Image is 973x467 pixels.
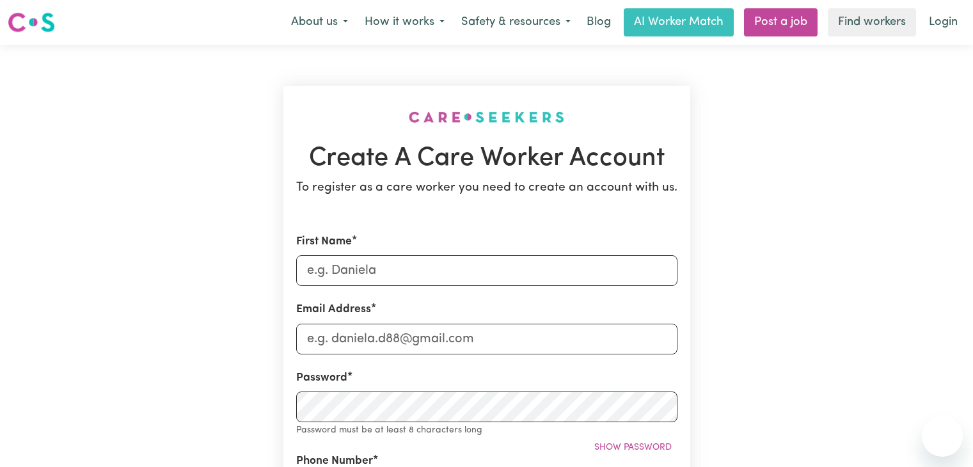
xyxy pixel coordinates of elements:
[579,8,619,36] a: Blog
[296,255,677,286] input: e.g. Daniela
[744,8,818,36] a: Post a job
[921,8,965,36] a: Login
[296,324,677,354] input: e.g. daniela.d88@gmail.com
[296,143,677,174] h1: Create A Care Worker Account
[296,233,352,250] label: First Name
[8,11,55,34] img: Careseekers logo
[594,443,672,452] span: Show password
[8,8,55,37] a: Careseekers logo
[296,179,677,198] p: To register as a care worker you need to create an account with us.
[624,8,734,36] a: AI Worker Match
[296,425,482,435] small: Password must be at least 8 characters long
[828,8,916,36] a: Find workers
[589,438,677,457] button: Show password
[296,370,347,386] label: Password
[283,9,356,36] button: About us
[922,416,963,457] iframe: Button to launch messaging window
[356,9,453,36] button: How it works
[296,301,371,318] label: Email Address
[453,9,579,36] button: Safety & resources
